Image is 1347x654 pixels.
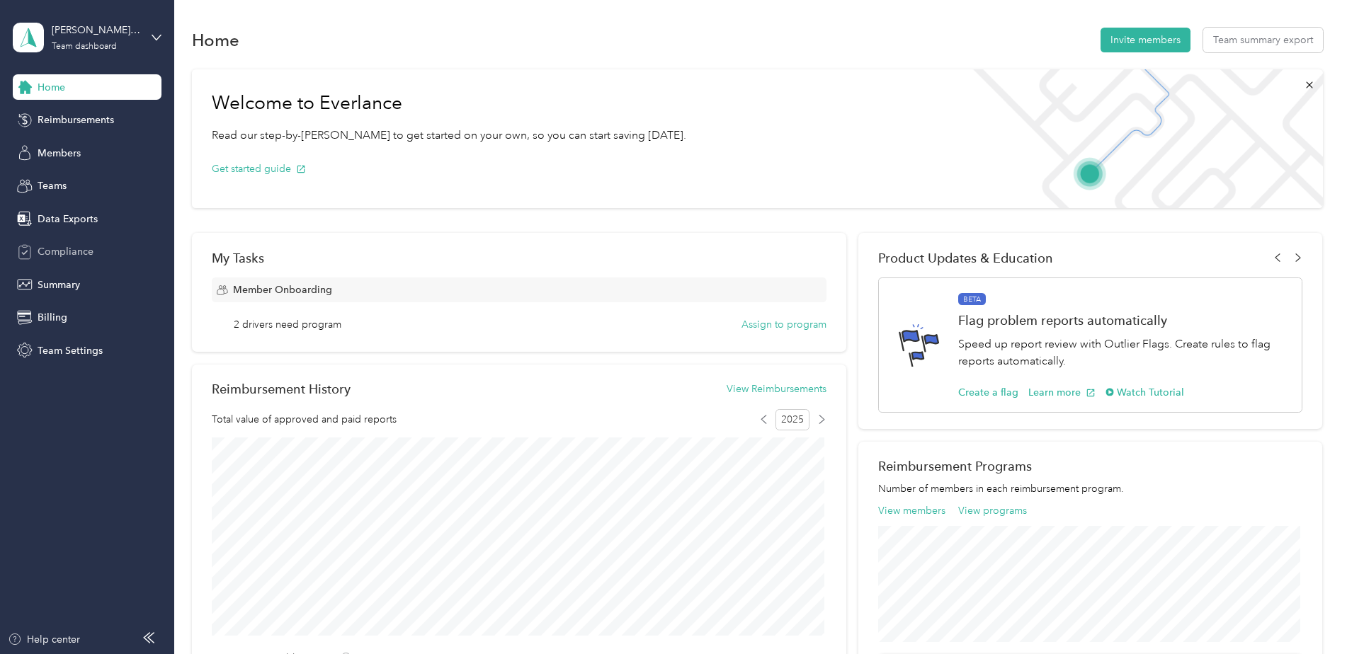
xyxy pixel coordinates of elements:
span: Data Exports [38,212,98,226]
span: Home [38,80,65,95]
h1: Home [192,33,239,47]
button: Watch Tutorial [1106,385,1184,400]
span: BETA [958,293,986,306]
span: Members [38,146,81,161]
span: Member Onboarding [233,282,332,297]
span: Product Updates & Education [878,251,1053,265]
button: Invite members [1101,28,1190,52]
h1: Welcome to Everlance [212,92,686,115]
span: Total value of approved and paid reports [212,412,397,427]
span: Team Settings [38,343,103,358]
span: Compliance [38,244,93,259]
button: View Reimbursements [727,381,826,396]
span: Teams [38,178,67,193]
span: 2025 [775,409,809,430]
p: Number of members in each reimbursement program. [878,481,1302,496]
div: My Tasks [212,251,826,265]
h2: Reimbursement History [212,381,351,396]
img: Welcome to everlance [959,69,1322,208]
button: View programs [958,503,1027,518]
span: Summary [38,277,80,292]
button: View members [878,503,945,518]
button: Assign to program [741,317,826,332]
p: Speed up report review with Outlier Flags. Create rules to flag reports automatically. [958,335,1287,370]
span: 2 drivers need program [234,317,341,332]
div: [PERSON_NAME] - Apple/Inmar [52,23,140,38]
button: Team summary export [1203,28,1323,52]
span: Reimbursements [38,113,114,127]
button: Get started guide [212,161,306,176]
iframe: Everlance-gr Chat Button Frame [1268,575,1347,654]
h2: Reimbursement Programs [878,459,1302,474]
h1: Flag problem reports automatically [958,313,1287,328]
button: Learn more [1028,385,1096,400]
button: Help center [8,632,80,647]
div: Team dashboard [52,42,117,51]
p: Read our step-by-[PERSON_NAME] to get started on your own, so you can start saving [DATE]. [212,127,686,144]
span: Billing [38,310,67,325]
button: Create a flag [958,385,1018,400]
